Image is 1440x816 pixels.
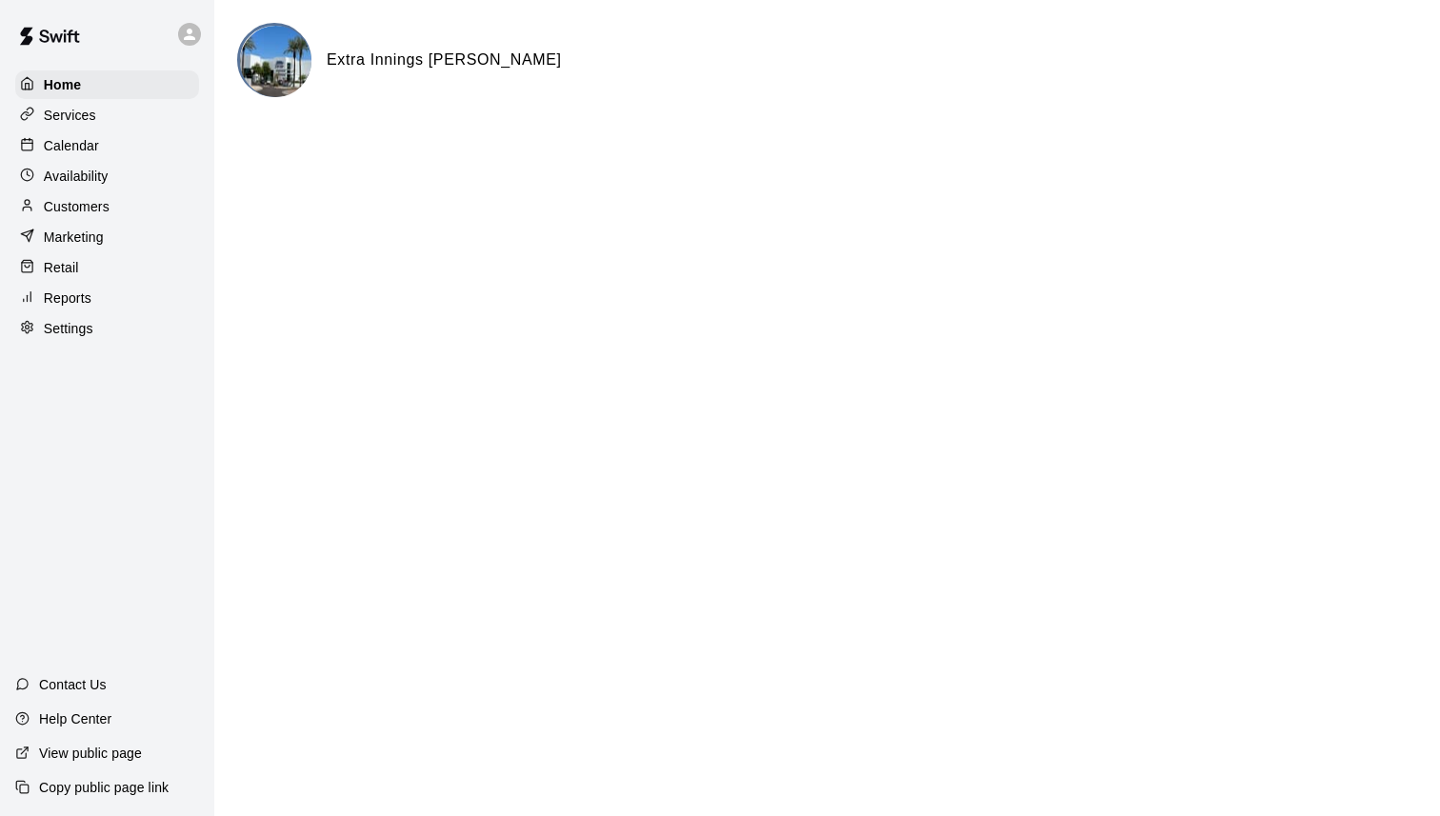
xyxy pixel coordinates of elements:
[15,314,199,343] a: Settings
[44,106,96,125] p: Services
[15,223,199,251] a: Marketing
[44,289,91,308] p: Reports
[15,101,199,129] a: Services
[327,48,562,72] h6: Extra Innings [PERSON_NAME]
[44,136,99,155] p: Calendar
[39,744,142,763] p: View public page
[15,162,199,190] a: Availability
[15,284,199,312] a: Reports
[15,192,199,221] a: Customers
[15,131,199,160] a: Calendar
[44,319,93,338] p: Settings
[44,75,82,94] p: Home
[39,709,111,728] p: Help Center
[39,675,107,694] p: Contact Us
[44,167,109,186] p: Availability
[44,228,104,247] p: Marketing
[44,258,79,277] p: Retail
[15,253,199,282] a: Retail
[44,197,110,216] p: Customers
[15,70,199,99] a: Home
[240,26,311,97] img: Extra Innings Chandler logo
[39,778,169,797] p: Copy public page link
